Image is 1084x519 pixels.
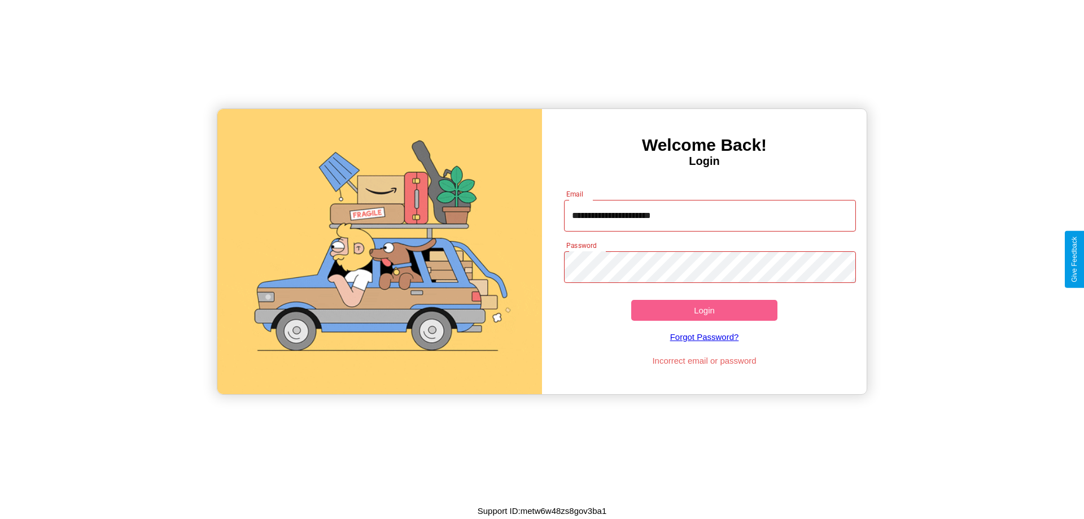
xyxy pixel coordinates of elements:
label: Password [566,241,596,250]
p: Support ID: metw6w48zs8gov3ba1 [478,503,606,518]
button: Login [631,300,777,321]
a: Forgot Password? [558,321,851,353]
h3: Welcome Back! [542,136,867,155]
label: Email [566,189,584,199]
img: gif [217,109,542,394]
div: Give Feedback [1070,237,1078,282]
h4: Login [542,155,867,168]
p: Incorrect email or password [558,353,851,368]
